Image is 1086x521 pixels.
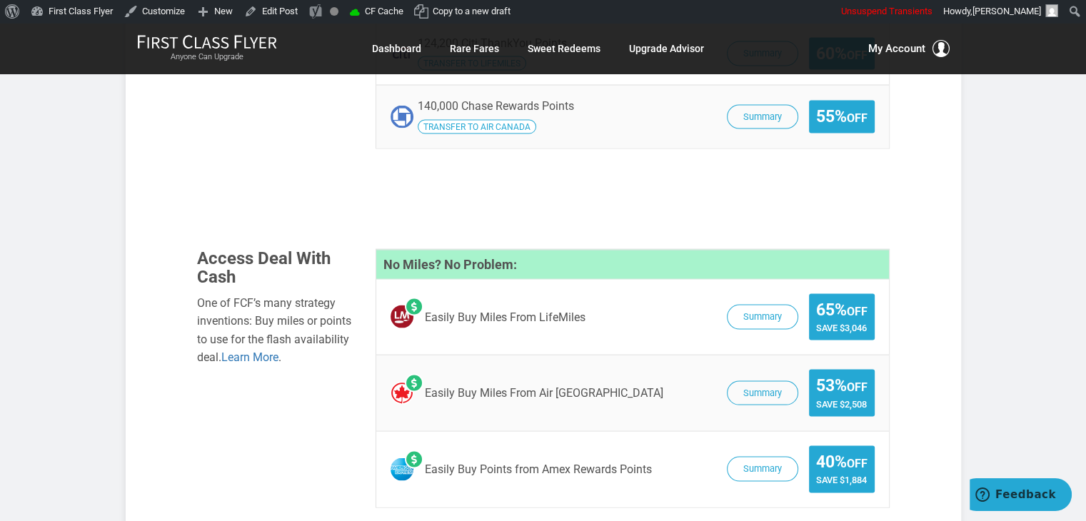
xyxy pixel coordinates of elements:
[137,52,277,62] small: Anyone Can Upgrade
[847,457,868,470] small: Off
[816,399,868,410] span: Save $2,508
[727,105,798,130] button: Summary
[816,377,868,395] span: 53%
[425,311,585,324] span: Easily Buy Miles From LifeMiles
[418,120,536,134] span: Transfer your Chase Rewards Points to Air Canada
[847,305,868,318] small: Off
[418,99,574,113] span: 140,000 Chase Rewards Points
[816,108,868,126] span: 55%
[972,6,1041,16] span: [PERSON_NAME]
[847,380,868,394] small: Off
[137,34,277,49] img: First Class Flyer
[528,36,600,61] a: Sweet Redeems
[816,323,868,333] span: Save $3,046
[727,457,798,482] button: Summary
[841,6,932,16] span: Unsuspend Transients
[425,387,663,400] span: Easily Buy Miles From Air [GEOGRAPHIC_DATA]
[376,250,889,280] h4: No Miles? No Problem:
[868,40,925,57] span: My Account
[425,463,652,476] span: Easily Buy Points from Amex Rewards Points
[847,111,868,125] small: Off
[197,249,354,287] h3: Access Deal With Cash
[970,478,1072,514] iframe: Opens a widget where you can find more information
[727,381,798,406] button: Summary
[372,36,421,61] a: Dashboard
[137,34,277,63] a: First Class FlyerAnyone Can Upgrade
[221,350,278,364] a: Learn More
[197,294,354,367] div: One of FCF’s many strategy inventions: Buy miles or points to use for the flash availability deal. .
[816,301,868,319] span: 65%
[816,475,868,485] span: Save $1,884
[727,305,798,330] button: Summary
[816,453,868,471] span: 40%
[868,40,950,57] button: My Account
[450,36,499,61] a: Rare Fares
[629,36,704,61] a: Upgrade Advisor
